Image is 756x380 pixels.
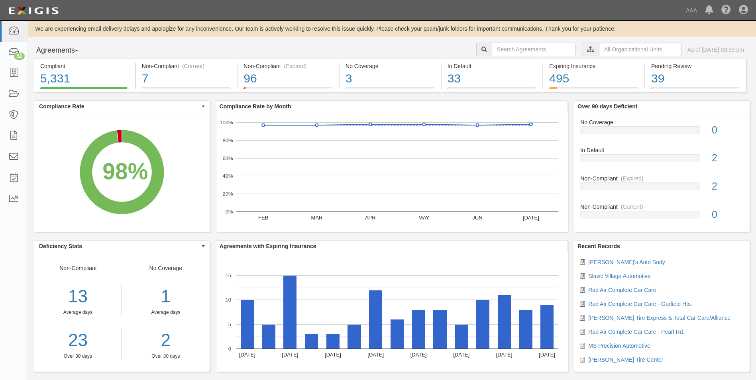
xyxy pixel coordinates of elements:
div: Non-Compliant (Expired) [243,62,333,70]
text: 80% [222,137,233,143]
div: Non-Compliant (Current) [142,62,231,70]
div: 2 [706,151,750,165]
a: Pending Review39 [645,87,746,94]
text: 0% [225,209,233,215]
text: MAR [311,215,322,221]
text: 10 [225,297,231,303]
b: Agreements with Expiring Insurance [220,243,316,249]
div: Non-Compliant [34,264,122,360]
text: 15 [225,272,231,278]
svg: A chart. [216,252,568,372]
text: 100% [220,119,233,125]
button: Deficiency Stats [34,241,210,252]
a: Rad Air Complete Car Care [588,287,656,293]
input: Search Agreements [492,43,576,56]
a: Rad Air Complete Car Care - Pearl Rd. [588,329,684,335]
div: 0 [706,123,750,137]
text: 20% [222,191,233,197]
a: Non-Compliant(Expired)2 [580,174,744,203]
div: Over 30 days [34,353,122,360]
div: 2 [706,179,750,194]
a: Non-Compliant(Current)0 [580,203,744,225]
b: Recent Records [577,243,620,249]
div: 5,331 [40,70,129,87]
span: Compliance Rate [39,102,200,110]
a: AAA [682,2,701,18]
a: [PERSON_NAME] Tire Express & Total Car Care/Alliance [588,315,730,321]
div: Non-Compliant [574,203,750,211]
div: We are experiencing email delivery delays and apologize for any inconvenience. Our team is active... [28,25,756,33]
text: [DATE] [367,352,384,358]
div: 3 [346,70,435,87]
span: Deficiency Stats [39,242,200,250]
a: Compliant5,331 [34,87,135,94]
a: Non-Compliant(Expired)96 [238,87,339,94]
div: 1 [128,284,204,309]
div: (Expired) [621,174,644,182]
text: APR [365,215,376,221]
div: Expiring Insurance [549,62,638,70]
a: MS Precision Automotive [588,343,650,349]
div: 13 [34,284,122,309]
text: [DATE] [325,352,341,358]
text: 5 [228,321,231,327]
a: 23 [34,328,122,353]
div: (Expired) [284,62,307,70]
div: No Coverage [574,118,750,126]
text: JUN [472,215,482,221]
a: [PERSON_NAME]'s Auto Body [588,259,665,265]
text: 60% [222,155,233,161]
div: (Current) [621,203,643,211]
div: 495 [549,70,638,87]
text: [DATE] [239,352,255,358]
text: FEB [258,215,268,221]
text: MAY [418,215,430,221]
div: (Current) [182,62,204,70]
div: Compliant [40,62,129,70]
div: 39 [651,70,740,87]
div: Pending Review [651,62,740,70]
a: Non-Compliant(Current)7 [136,87,237,94]
div: As of [DATE] 03:59 pm [687,46,744,54]
a: In Default2 [580,146,744,174]
button: Compliance Rate [34,101,210,112]
button: Agreements [34,43,94,59]
a: Expiring Insurance495 [543,87,644,94]
div: 98% [102,155,148,188]
div: No Coverage [346,62,435,70]
div: Non-Compliant [574,174,750,182]
text: [DATE] [453,352,469,358]
a: No Coverage0 [580,118,744,147]
div: No Coverage [122,264,210,360]
div: Average days [34,309,122,316]
text: [DATE] [539,352,555,358]
svg: A chart. [34,112,210,232]
div: 52 [14,53,25,60]
div: Over 30 days [128,353,204,360]
text: [DATE] [523,215,539,221]
input: All Organizational Units [599,43,681,56]
div: Average days [128,309,204,316]
div: 7 [142,70,231,87]
img: logo-5460c22ac91f19d4615b14bd174203de0afe785f0fc80cf4dbbc73dc1793850b.png [6,4,61,18]
svg: A chart. [216,112,568,232]
a: No Coverage3 [340,87,441,94]
div: 0 [706,208,750,222]
text: 40% [222,173,233,179]
div: In Default [448,62,537,70]
i: Help Center - Complianz [721,6,731,15]
b: Compliance Rate by Month [220,103,291,110]
text: 0 [228,346,231,352]
text: [DATE] [410,352,427,358]
div: 33 [448,70,537,87]
a: [PERSON_NAME] Tire Center [588,356,663,363]
b: Over 90 days Deficient [577,103,637,110]
text: [DATE] [496,352,512,358]
a: Slavic Village Automotive [588,273,650,279]
a: 2 [128,328,204,353]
